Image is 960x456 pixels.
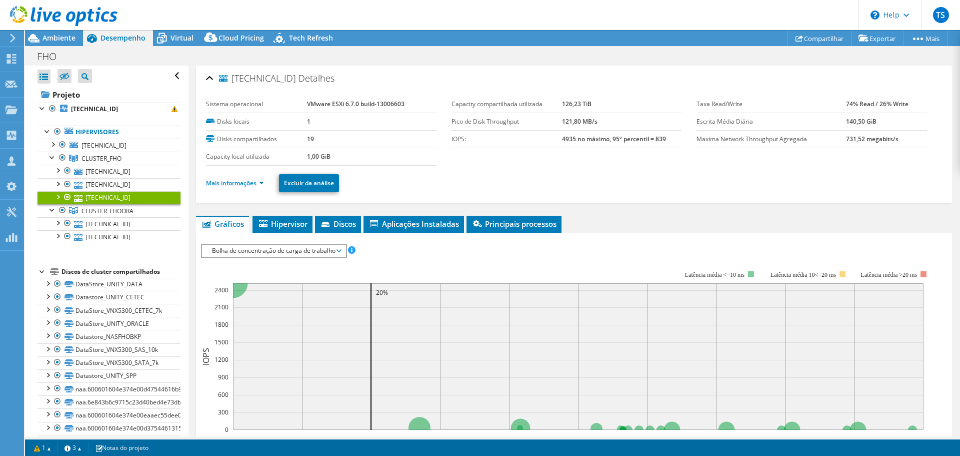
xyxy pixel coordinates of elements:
[218,390,228,399] text: 600
[903,31,947,46] a: Mais
[81,141,126,150] span: [TECHNICAL_ID]
[214,286,228,294] text: 2400
[37,356,180,369] a: DataStore_VNX5300_SATA_7k
[214,303,228,311] text: 2100
[861,271,917,278] text: Latência média >20 ms
[42,33,75,43] span: Ambiente
[434,435,446,443] text: 30%
[218,373,228,381] text: 900
[81,154,121,163] span: CLUSTER_FHO
[257,219,307,229] span: Hipervisor
[218,33,264,43] span: Cloud Pricing
[562,135,666,143] b: 4935 no máximo, 95º percentil = 839
[451,134,562,144] label: IOPS:
[37,152,180,165] a: CLUSTER_FHO
[206,134,307,144] label: Disks compartilhados
[471,219,556,229] span: Principais processos
[787,31,851,46] a: Compartilhar
[214,355,228,364] text: 1200
[201,219,244,229] span: Gráficos
[851,31,903,46] a: Exportar
[37,103,180,116] a: [TECHNICAL_ID]
[846,117,876,126] b: 140,50 GiB
[37,291,180,304] a: Datastore_UNITY_CETEC
[846,100,908,108] b: 74% Read / 26% Write
[916,435,931,443] text: 100%
[289,33,333,43] span: Tech Refresh
[37,87,180,103] a: Projeto
[779,435,791,443] text: 80%
[37,382,180,395] a: naa.600601604e374e00d47544616b97e617
[562,100,591,108] b: 126,23 TiB
[219,74,296,84] span: [TECHNICAL_ID]
[206,179,264,187] a: Mais informações
[696,99,846,109] label: Taxa Read/Write
[846,135,898,143] b: 731,52 megabits/s
[376,288,388,297] text: 20%
[81,207,133,215] span: CLUSTER_FHOORA
[57,441,88,454] a: 3
[365,435,377,443] text: 20%
[298,72,334,84] span: Detalhes
[451,99,562,109] label: Capacity compartilhada utilizada
[368,219,459,229] span: Aplicações Instaladas
[307,117,310,126] b: 1
[307,135,314,143] b: 19
[207,245,340,257] span: Bolha de concentração de carga de trabalho
[32,51,72,62] h1: FHO
[37,165,180,178] a: [TECHNICAL_ID]
[37,191,180,204] a: [TECHNICAL_ID]
[37,126,180,139] a: Hipervisores
[641,435,653,443] text: 60%
[307,100,404,108] b: VMware ESXi 6.7.0 build-13006603
[696,117,846,127] label: Escrita Média Diária
[71,105,118,113] b: [TECHNICAL_ID]
[37,178,180,191] a: [TECHNICAL_ID]
[296,435,308,443] text: 10%
[37,343,180,356] a: DataStore_VNX5300_SAS_10k
[572,435,584,443] text: 50%
[279,174,339,192] a: Excluir da análise
[770,271,836,278] tspan: Latência média 10<=20 ms
[200,348,211,365] text: IOPS
[320,219,356,229] span: Discos
[37,317,180,330] a: DataStore_UNITY_ORACLE
[37,369,180,382] a: Datastore_UNITY_SPP
[710,435,722,443] text: 70%
[451,117,562,127] label: Pico de Disk Throughput
[37,204,180,217] a: CLUSTER_FHOORA
[206,152,307,162] label: Capacity local utilizada
[37,422,180,435] a: naa.600601604e374e00d375446131582127
[685,271,744,278] tspan: Latência média <=10 ms
[170,33,193,43] span: Virtual
[696,134,846,144] label: Maxima Network Throughput Agregada
[37,304,180,317] a: DataStore_VNX5300_CETEC_7k
[37,408,180,421] a: naa.600601604e374e00eaaec55dee08a67c
[37,395,180,408] a: naa.6e843b6c9715c23d40bed4e73db57bd2
[37,435,180,448] a: naa.6e843b6fba743d4dd125d4742d854bdf
[27,441,58,454] a: 1
[100,33,145,43] span: Desempenho
[214,320,228,329] text: 1800
[37,139,180,152] a: [TECHNICAL_ID]
[61,266,180,278] div: Discos de cluster compartilhados
[225,425,228,434] text: 0
[214,338,228,346] text: 1500
[88,441,155,454] a: Notas do projeto
[562,117,597,126] b: 121,80 MB/s
[37,230,180,243] a: [TECHNICAL_ID]
[933,7,949,23] span: TS
[206,117,307,127] label: Disks locais
[37,330,180,343] a: Datastore_NASFHOBKP
[503,435,515,443] text: 40%
[218,408,228,416] text: 300
[307,152,330,161] b: 1,00 GiB
[848,435,860,443] text: 90%
[206,99,307,109] label: Sistema operacional
[37,217,180,230] a: [TECHNICAL_ID]
[37,278,180,291] a: DataStore_UNITY_DATA
[870,11,879,20] svg: \n
[229,435,237,443] text: 0%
